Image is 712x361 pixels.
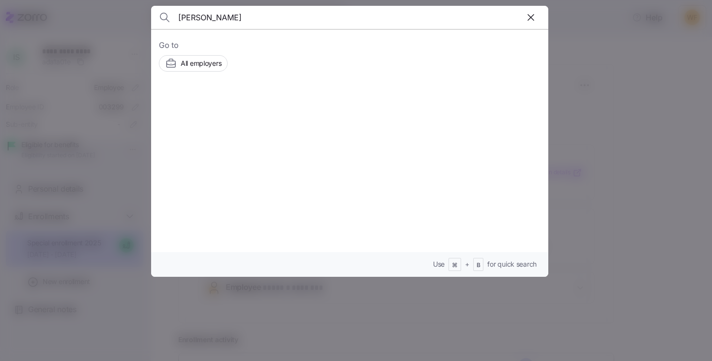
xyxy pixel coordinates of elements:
[487,259,537,269] span: for quick search
[477,261,480,270] span: B
[181,59,221,68] span: All employers
[159,39,541,51] span: Go to
[452,261,458,270] span: ⌘
[433,259,445,269] span: Use
[465,259,469,269] span: +
[159,55,228,72] button: All employers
